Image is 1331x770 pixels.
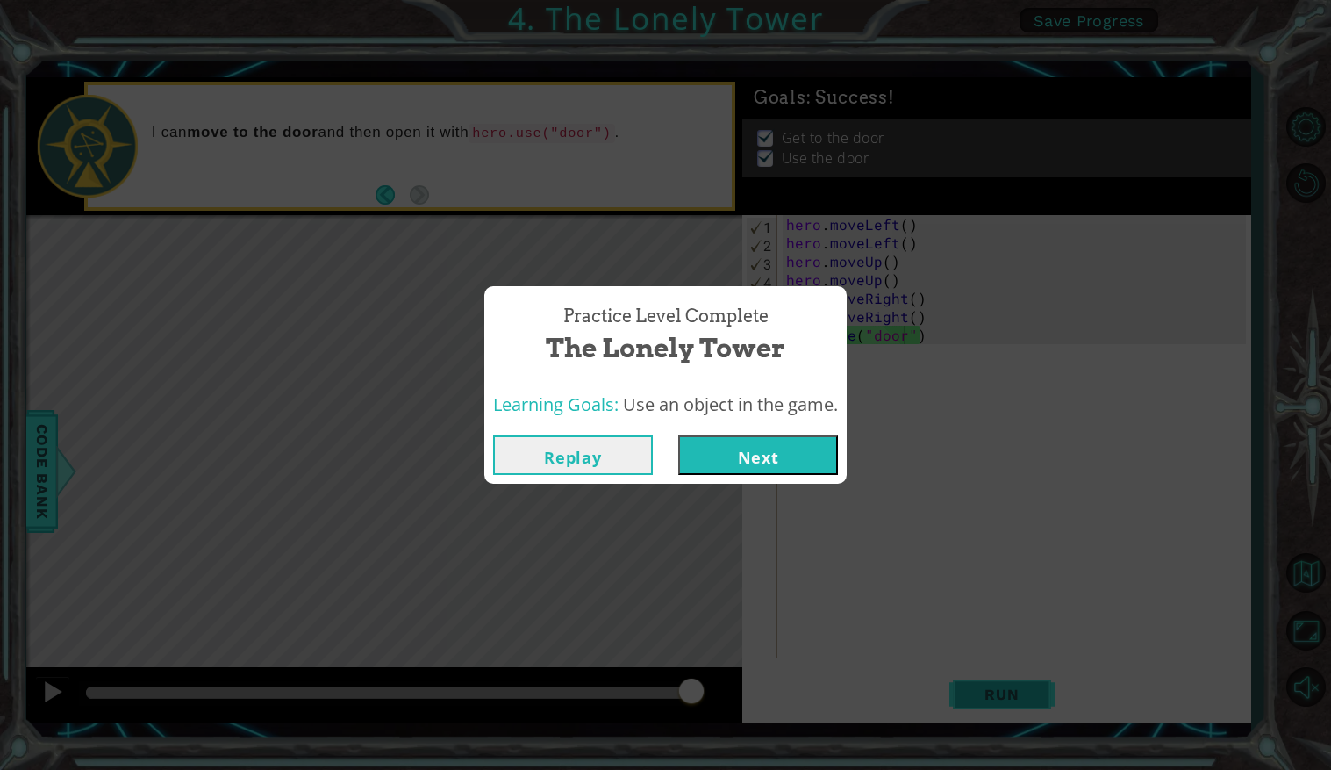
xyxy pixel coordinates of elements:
span: Use an object in the game. [623,392,838,416]
span: Learning Goals: [493,392,619,416]
button: Next [678,435,838,475]
button: Replay [493,435,653,475]
span: Practice Level Complete [563,304,769,329]
span: The Lonely Tower [546,329,785,367]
